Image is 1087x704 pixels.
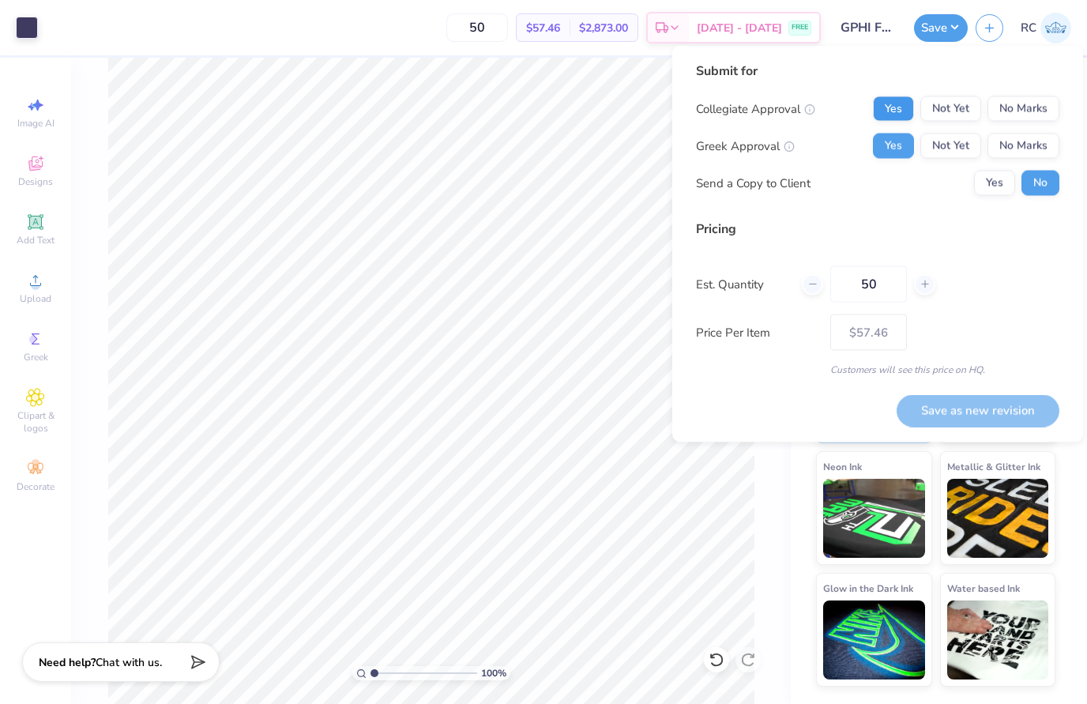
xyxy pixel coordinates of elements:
strong: Need help? [39,655,96,670]
a: RC [1021,13,1071,43]
button: No [1021,171,1059,196]
span: Neon Ink [823,458,862,475]
button: No Marks [987,96,1059,122]
span: RC [1021,19,1036,37]
button: Save [914,14,968,42]
label: Price Per Item [696,323,818,341]
img: Glow in the Dark Ink [823,600,925,680]
span: Greek [24,351,48,363]
div: Collegiate Approval [696,100,815,118]
input: – – [446,13,508,42]
div: Customers will see this price on HQ. [696,363,1059,377]
button: Yes [974,171,1015,196]
span: Upload [20,292,51,305]
span: Glow in the Dark Ink [823,580,913,597]
img: Neon Ink [823,479,925,558]
img: Rylee Cheney [1040,13,1071,43]
span: Chat with us. [96,655,162,670]
img: Metallic & Glitter Ink [947,479,1049,558]
label: Est. Quantity [696,275,790,293]
button: Yes [873,96,914,122]
span: FREE [792,22,808,33]
span: Decorate [17,480,55,493]
span: Add Text [17,234,55,247]
span: Metallic & Glitter Ink [947,458,1040,475]
span: Designs [18,175,53,188]
div: Send a Copy to Client [696,174,811,192]
button: Not Yet [920,134,981,159]
button: No Marks [987,134,1059,159]
div: Greek Approval [696,137,795,155]
div: Submit for [696,62,1059,81]
button: Yes [873,134,914,159]
div: Pricing [696,220,1059,239]
span: 100 % [481,666,506,680]
span: [DATE] - [DATE] [697,20,782,36]
span: $2,873.00 [579,20,628,36]
span: Clipart & logos [8,409,63,435]
input: Untitled Design [829,12,906,43]
button: Not Yet [920,96,981,122]
span: $57.46 [526,20,560,36]
img: Water based Ink [947,600,1049,680]
span: Water based Ink [947,580,1020,597]
span: Image AI [17,117,55,130]
input: – – [830,266,907,303]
